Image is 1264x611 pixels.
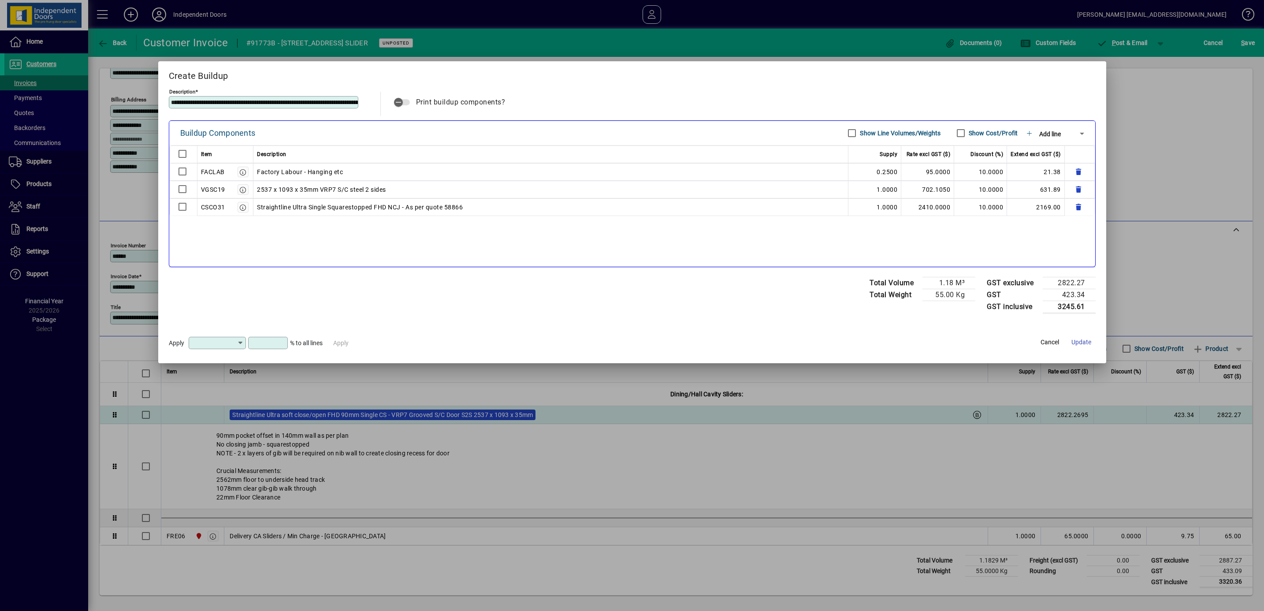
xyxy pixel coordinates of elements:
[905,167,950,177] div: 95.0000
[201,149,212,160] span: Item
[1043,301,1096,313] td: 3245.61
[1067,334,1096,350] button: Update
[1041,338,1059,347] span: Cancel
[907,149,951,160] span: Rate excl GST ($)
[1071,338,1091,347] span: Update
[253,181,848,198] td: 2537 x 1093 x 35mm VRP7 S/C steel 2 sides
[257,149,286,160] span: Description
[954,198,1007,216] td: 10.0000
[982,277,1043,289] td: GST exclusive
[1043,289,1096,301] td: 423.34
[1036,334,1064,350] button: Cancel
[1007,181,1065,198] td: 631.89
[1007,198,1065,216] td: 2169.00
[848,181,901,198] td: 1.0000
[858,129,941,138] label: Show Line Volumes/Weights
[201,184,225,195] div: VGSC19
[970,149,1003,160] span: Discount (%)
[416,98,506,106] span: Print buildup components?
[982,301,1043,313] td: GST inclusive
[158,61,1106,87] h2: Create Buildup
[253,198,848,216] td: Straightline Ultra Single Squarestopped FHD NCJ - As per quote 58866
[865,289,922,301] td: Total Weight
[922,277,975,289] td: 1.18 M³
[1007,163,1065,181] td: 21.38
[169,339,184,346] span: Apply
[169,88,195,94] mat-label: Description
[180,126,256,140] div: Buildup Components
[880,149,897,160] span: Supply
[253,163,848,181] td: Factory Labour - Hanging etc
[905,184,950,195] div: 702.1050
[201,202,225,212] div: CSCO31
[848,198,901,216] td: 1.0000
[967,129,1018,138] label: Show Cost/Profit
[954,163,1007,181] td: 10.0000
[290,339,323,346] span: % to all lines
[1039,130,1061,138] span: Add line
[922,289,975,301] td: 55.00 Kg
[865,277,922,289] td: Total Volume
[848,163,901,181] td: 0.2500
[1043,277,1096,289] td: 2822.27
[201,167,225,177] div: FACLAB
[905,202,950,212] div: 2410.0000
[982,289,1043,301] td: GST
[1011,149,1061,160] span: Extend excl GST ($)
[954,181,1007,198] td: 10.0000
